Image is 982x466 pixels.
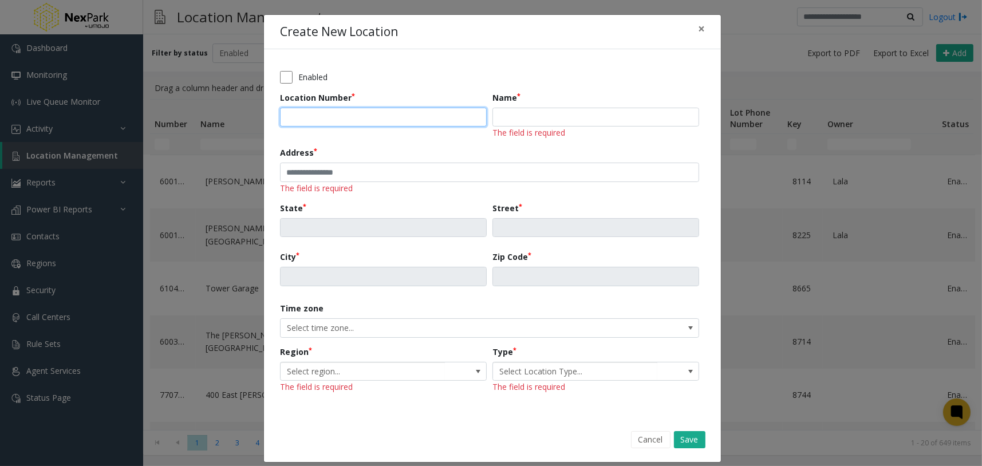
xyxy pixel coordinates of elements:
[281,362,445,381] span: Select region...
[280,202,306,214] label: State
[280,92,355,104] label: Location Number
[280,182,699,194] div: The field is required
[280,147,317,159] label: Address
[493,362,657,381] span: Select Location Type...
[280,381,353,392] span: The field is required
[631,431,671,448] button: Cancel
[298,71,328,83] label: Enabled
[674,431,705,448] button: Save
[280,23,398,41] h4: Create New Location
[280,322,699,333] app-dropdown: The timezone is automatically set based on the address and cannot be edited.
[280,251,299,263] label: City
[492,381,565,392] span: The field is required
[492,202,522,214] label: Street
[280,346,312,358] label: Region
[492,127,565,138] span: The field is required
[698,21,705,37] span: ×
[492,346,516,358] label: Type
[280,302,324,314] label: Time zone
[690,15,713,43] button: Close
[492,251,531,263] label: Zip Code
[492,92,520,104] label: Name
[281,319,615,337] span: Select time zone...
